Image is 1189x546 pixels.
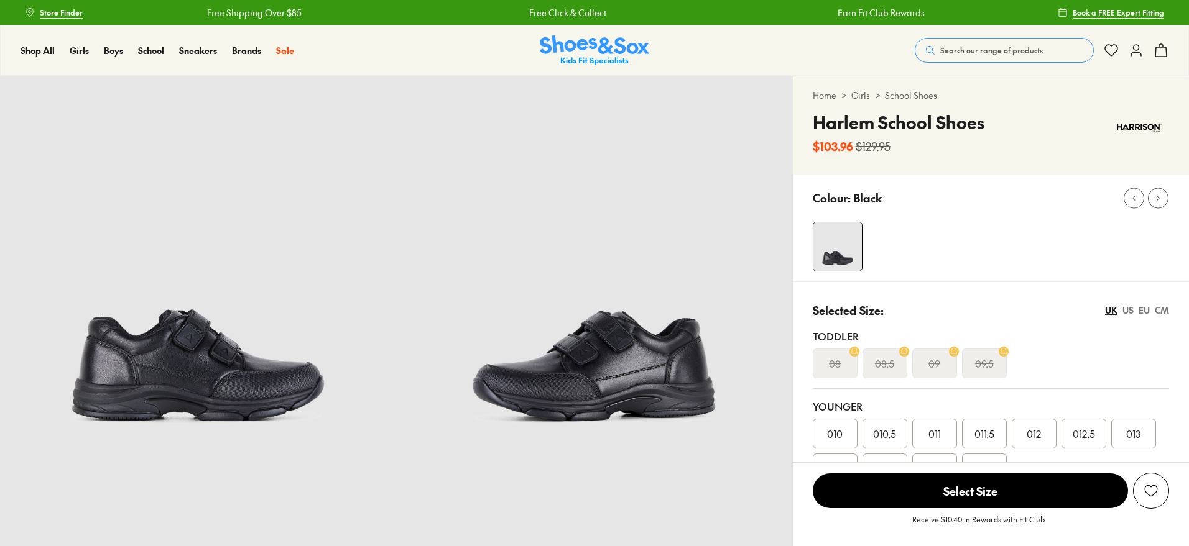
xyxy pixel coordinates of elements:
button: Select Size [813,473,1128,509]
a: Shop All [21,44,55,57]
span: 2 [982,461,987,476]
a: Girls [70,44,89,57]
a: Sneakers [179,44,217,57]
a: Sale [276,44,294,57]
a: Shoes & Sox [540,35,649,66]
span: 011.5 [974,426,994,441]
span: 010 [827,426,843,441]
span: 1.5 [929,461,940,476]
a: Home [813,89,836,102]
p: Receive $10.40 in Rewards with Fit Club [912,514,1045,536]
s: 08.5 [875,356,894,371]
s: 08 [829,356,841,371]
s: 09.5 [975,356,994,371]
span: 012.5 [1073,426,1095,441]
div: EU [1139,304,1150,317]
img: Vendor logo [1109,109,1169,147]
p: Colour: [813,189,851,206]
span: 013.5 [824,461,846,476]
div: CM [1155,304,1169,317]
span: 1 [883,461,886,476]
div: > > [813,89,1169,102]
a: Store Finder [25,1,83,24]
b: $103.96 [813,138,853,155]
div: Toddler [813,329,1169,344]
a: Girls [851,89,870,102]
span: 011 [928,426,941,441]
button: Add to Wishlist [1133,473,1169,509]
a: Free Click & Collect [527,6,604,19]
div: US [1122,304,1134,317]
a: Book a FREE Expert Fitting [1058,1,1164,24]
span: 013 [1126,426,1140,441]
s: $129.95 [856,138,891,155]
span: Search our range of products [940,45,1043,56]
img: 5-211618_1 [396,76,792,471]
span: 010.5 [873,426,896,441]
img: 4-211617_1 [813,222,862,271]
p: Selected Size: [813,302,884,319]
button: Search our range of products [915,38,1094,63]
div: Younger [813,399,1169,414]
p: Black [853,189,882,206]
a: School [138,44,164,57]
h4: Harlem School Shoes [813,109,984,135]
a: Earn Fit Club Rewards [836,6,923,19]
span: Store Finder [40,7,83,18]
span: 012 [1027,426,1041,441]
a: Boys [104,44,123,57]
a: Brands [232,44,261,57]
a: Free Shipping Over $85 [205,6,300,19]
div: UK [1105,304,1117,317]
s: 09 [928,356,940,371]
img: SNS_Logo_Responsive.svg [540,35,649,66]
span: Select Size [813,473,1128,508]
a: School Shoes [885,89,937,102]
span: Book a FREE Expert Fitting [1073,7,1164,18]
